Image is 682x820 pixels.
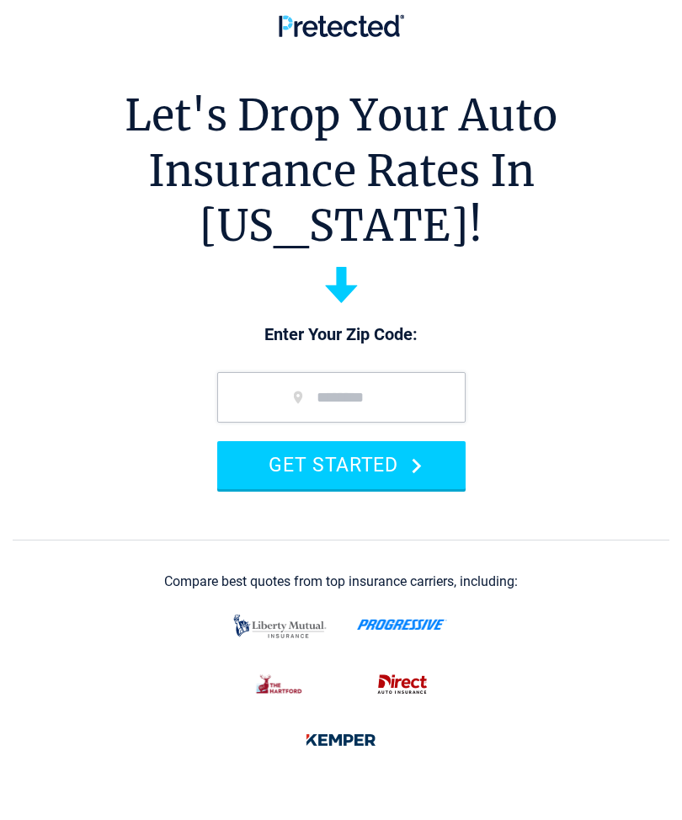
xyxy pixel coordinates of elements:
[369,667,436,702] img: direct
[217,441,466,489] button: GET STARTED
[13,88,669,254] h1: Let's Drop Your Auto Insurance Rates In [US_STATE]!
[217,372,466,423] input: zip code
[279,14,404,37] img: Pretected Logo
[164,574,518,589] div: Compare best quotes from top insurance carriers, including:
[200,323,482,347] p: Enter Your Zip Code:
[247,667,313,702] img: thehartford
[357,619,447,631] img: progressive
[229,606,331,647] img: liberty
[296,722,386,758] img: kemper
